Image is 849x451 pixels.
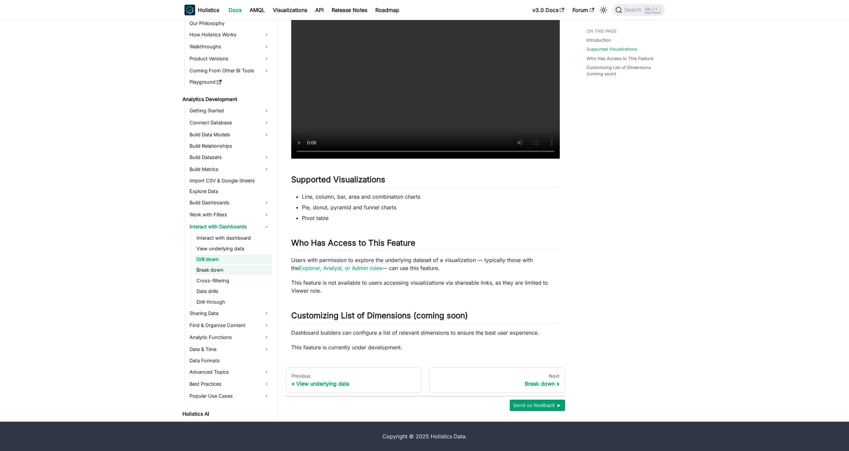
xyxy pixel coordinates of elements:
[187,29,272,40] a: How Holistics Works
[187,391,272,401] a: Popular Use Cases
[225,5,246,15] a: Docs
[510,400,565,411] button: Send us feedback ►
[528,5,568,15] a: v3.0 Docs
[187,187,272,196] a: Explore Data
[291,311,560,323] h2: Customizing List of Dimensions (coming soon)
[586,64,661,77] a: Customizing List of Dimensions (coming soon)
[187,420,272,429] a: Holistics AI
[246,5,269,15] a: AMQL
[187,77,272,87] a: Playground
[184,5,219,15] a: HolisticsHolistics
[187,332,272,343] a: Analytic Functions
[194,297,272,307] a: Drill-through
[194,244,272,253] a: View underlying data
[286,367,565,393] nav: Docs pages
[187,209,272,220] a: Work with Filters
[286,367,422,393] a: PreviousView underlying data
[184,5,195,15] img: Holistics
[187,19,272,28] a: Our Philosophy
[187,379,272,389] a: Best Practices
[194,255,272,264] a: Drill down
[187,221,272,232] a: Interact with Dashboards
[299,265,382,271] a: Explorer, Analyst, or Admin roles
[187,152,272,163] a: Build Datasets
[613,4,665,16] button: Search (Ctrl+K)
[180,95,272,104] a: Analytics Development
[180,409,272,419] a: Holistics AI
[187,65,272,76] a: Coming From Other BI Tools
[187,308,272,319] a: Sharing Data
[302,203,560,211] li: Pie, donut, pyramid and funnel charts
[302,193,560,201] li: Line, column, bar, area and combination charts
[435,380,559,387] div: Break down
[311,5,328,15] a: API
[187,53,272,64] a: Product Versions
[187,117,272,128] a: Connect Database
[291,256,560,272] p: Users with permission to explore the underlying dataset of a visualization — typically those with...
[653,7,660,13] kbd: K
[198,6,219,14] b: Holistics
[291,175,560,187] h2: Supported Visualizations
[513,401,562,410] span: Send us feedback ►
[187,320,272,331] a: Find & Organize Content
[187,176,272,185] a: Import CSV & Google Sheets
[291,329,560,337] p: Dashboard builders can configure a list of relevant dimensions to ensure the best user experience.
[328,5,371,15] a: Release Notes
[194,276,272,285] a: Cross-filtering
[371,5,403,15] a: Roadmap
[586,37,611,43] a: Introduction
[187,344,272,355] a: Date & Time
[187,105,272,116] a: Getting Started
[187,356,272,365] a: Data Formats
[435,373,559,379] div: Next
[187,367,272,377] a: Advanced Topics
[213,432,637,440] div: Copyright © 2025 Holistics Data.
[586,46,637,52] a: Supported Visualizations
[187,41,272,52] a: Walkthroughs
[187,141,272,151] a: Build Relationships
[302,214,560,222] li: Pivot table
[598,5,609,15] button: Switch between dark and light mode (currently light mode)
[269,5,311,15] a: Visualizations
[586,55,653,62] a: Who Has Access to This Feature
[291,279,560,295] p: This feature is not available to users accessing visualizations via shareable links, as they are ...
[187,129,272,140] a: Build Data Models
[187,197,272,208] a: Build Dashboards
[194,233,272,243] a: Interact with dashboard
[194,287,272,296] a: Date drills
[292,380,416,387] div: View underlying data
[291,238,560,251] h2: Who Has Access to This Feature
[194,265,272,275] a: Break down
[291,343,560,351] p: This feature is currently under development.
[187,164,272,175] a: Build Metrics
[622,7,645,13] span: Search
[429,367,565,393] a: NextBreak down
[568,5,598,15] a: Forum
[292,373,416,379] div: Previous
